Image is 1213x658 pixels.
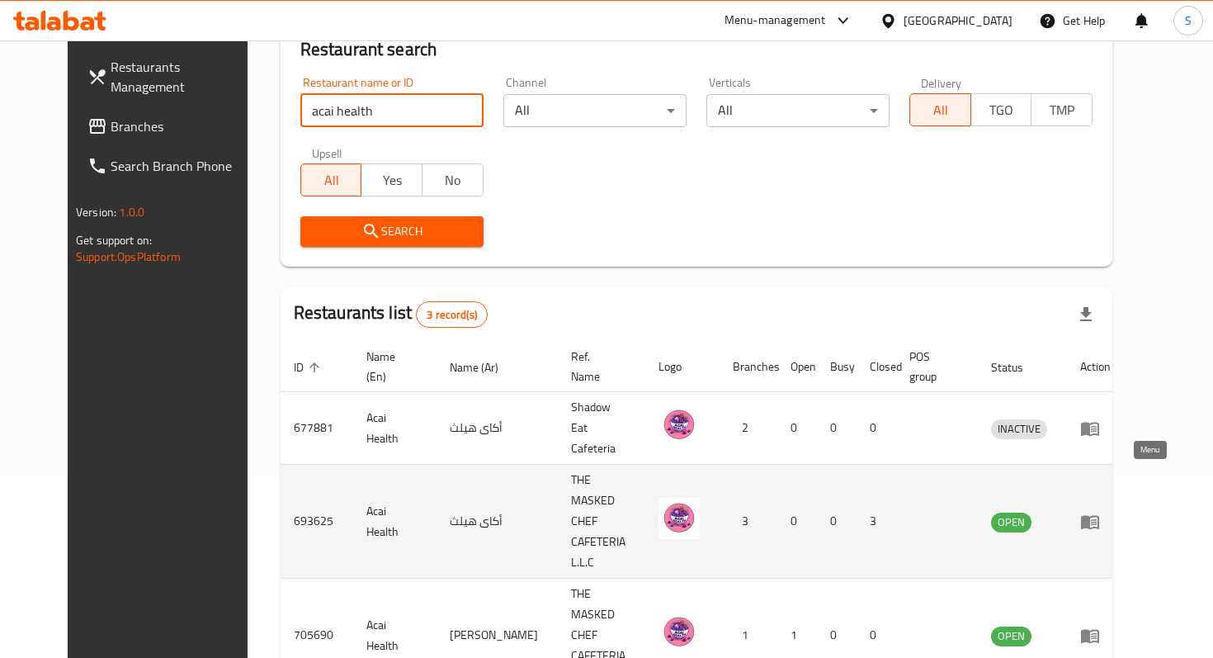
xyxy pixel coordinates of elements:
th: Open [777,342,817,392]
span: S [1185,12,1192,30]
div: INACTIVE [991,419,1047,439]
h2: Restaurant search [300,37,1093,62]
div: [GEOGRAPHIC_DATA] [904,12,1012,30]
div: Total records count [416,301,488,328]
span: 3 record(s) [417,307,487,323]
span: Search Branch Phone [111,156,257,176]
span: Status [991,357,1045,377]
span: OPEN [991,627,1031,646]
td: 3 [720,465,777,579]
img: Acai Health [658,405,700,446]
span: ID [294,357,325,377]
button: All [300,163,362,196]
h2: Restaurants list [294,301,488,328]
td: 0 [777,392,817,465]
td: أكاى هيلث [437,392,558,465]
span: Name (En) [366,347,417,386]
td: Acai Health [353,465,437,579]
div: All [503,94,687,127]
div: OPEN [991,627,1031,646]
td: 677881 [281,392,353,465]
div: All [706,94,890,127]
td: THE MASKED CHEF CAFETERIA L.L.C [558,465,645,579]
img: Acai Health [658,498,700,539]
input: Search for restaurant name or ID.. [300,94,484,127]
div: Export file [1066,295,1106,334]
label: Delivery [921,77,962,88]
div: Menu [1080,419,1111,438]
a: Search Branch Phone [74,146,270,186]
th: Closed [857,342,896,392]
span: INACTIVE [991,419,1047,438]
span: Version: [76,201,116,223]
td: 0 [817,465,857,579]
label: Upsell [312,147,342,159]
span: TGO [978,98,1026,122]
span: Name (Ar) [450,357,520,377]
span: No [429,168,477,192]
span: Get support on: [76,230,152,251]
td: Acai Health [353,392,437,465]
td: 693625 [281,465,353,579]
button: No [422,163,484,196]
button: TMP [1031,93,1093,126]
td: Shadow Eat Cafeteria [558,392,645,465]
a: Restaurants Management [74,47,270,107]
button: Search [300,216,484,247]
span: POS group [909,347,958,386]
span: OPEN [991,513,1031,532]
div: Menu [1080,626,1111,646]
td: 2 [720,392,777,465]
th: Branches [720,342,777,392]
td: أكاى هيلث [437,465,558,579]
td: 3 [857,465,896,579]
span: All [308,168,356,192]
span: TMP [1038,98,1086,122]
a: Branches [74,107,270,146]
button: All [909,93,971,126]
span: Restaurants Management [111,57,257,97]
th: Logo [645,342,720,392]
button: Yes [361,163,422,196]
span: Ref. Name [571,347,625,386]
th: Action [1067,342,1124,392]
td: 0 [857,392,896,465]
span: All [917,98,965,122]
a: Support.OpsPlatform [76,246,181,267]
button: TGO [970,93,1032,126]
th: Busy [817,342,857,392]
span: Search [314,221,470,242]
span: Yes [368,168,416,192]
div: Menu-management [724,11,826,31]
span: 1.0.0 [119,201,144,223]
td: 0 [817,392,857,465]
img: Acai Health [658,612,700,653]
td: 0 [777,465,817,579]
span: Branches [111,116,257,136]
